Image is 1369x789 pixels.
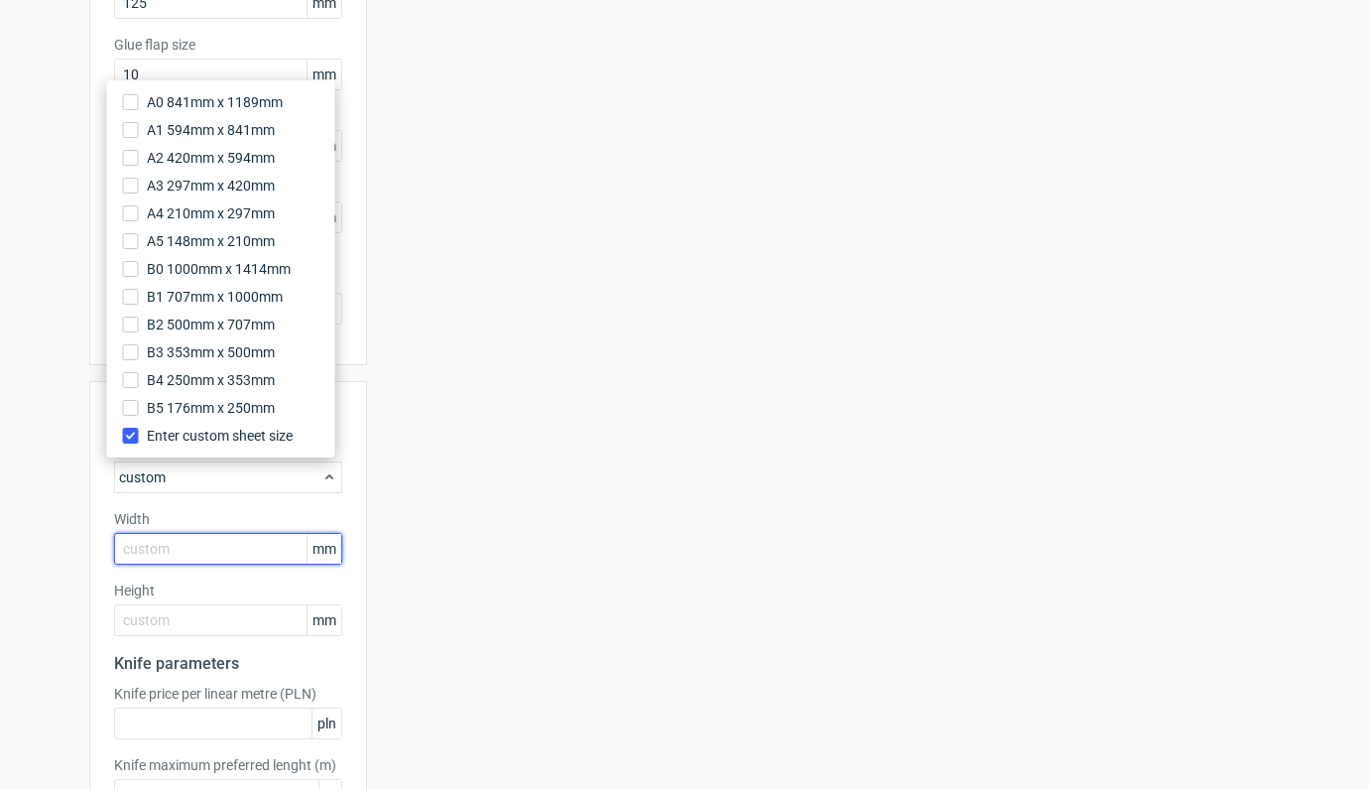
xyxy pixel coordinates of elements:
span: mm [307,60,341,89]
span: mm [307,534,341,564]
span: A0 841mm x 1189mm [147,92,283,112]
label: Glue flap size [114,35,342,55]
h2: Knife parameters [114,652,342,676]
span: A5 148mm x 210mm [147,231,275,251]
span: B3 353mm x 500mm [147,342,275,362]
label: Width [114,509,342,529]
span: B5 176mm x 250mm [147,398,275,418]
span: B2 500mm x 707mm [147,315,275,334]
span: B1 707mm x 1000mm [147,287,283,307]
div: custom [114,461,342,493]
span: A4 210mm x 297mm [147,203,275,223]
input: custom [114,604,342,636]
span: A1 594mm x 841mm [147,120,275,140]
label: Height [114,581,342,600]
span: A2 420mm x 594mm [147,148,275,168]
span: A3 297mm x 420mm [147,176,275,196]
label: Knife price per linear metre (PLN) [114,684,342,704]
span: pln [311,709,341,738]
label: Knife maximum preferred lenght (m) [114,755,342,775]
span: B4 250mm x 353mm [147,370,275,390]
span: mm [307,605,341,635]
span: B0 1000mm x 1414mm [147,259,291,279]
input: custom [114,533,342,565]
span: Enter custom sheet size [147,426,293,446]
